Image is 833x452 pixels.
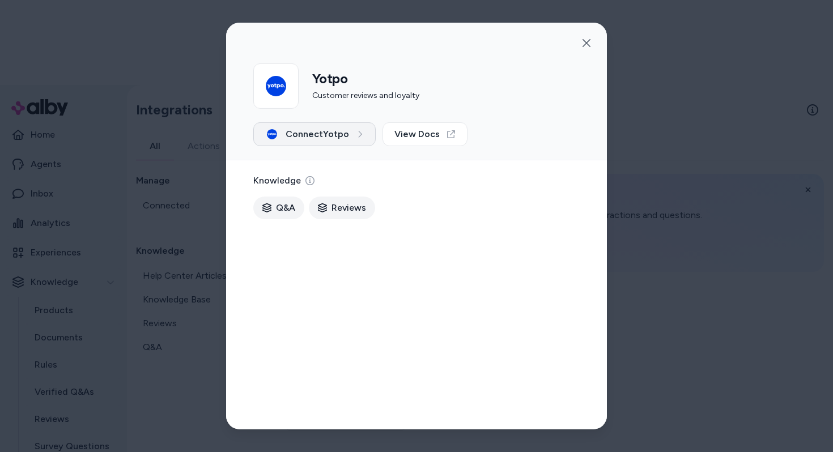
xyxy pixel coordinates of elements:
[312,89,419,103] p: Customer reviews and loyalty
[394,127,440,141] span: View Docs
[276,201,295,215] span: Q&A
[382,122,467,146] a: View Docs
[331,201,366,215] span: Reviews
[253,122,376,146] button: ConnectYotpo
[253,174,314,187] p: Knowledge
[286,127,349,141] span: Connect Yotpo
[312,70,419,87] h2: Yotpo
